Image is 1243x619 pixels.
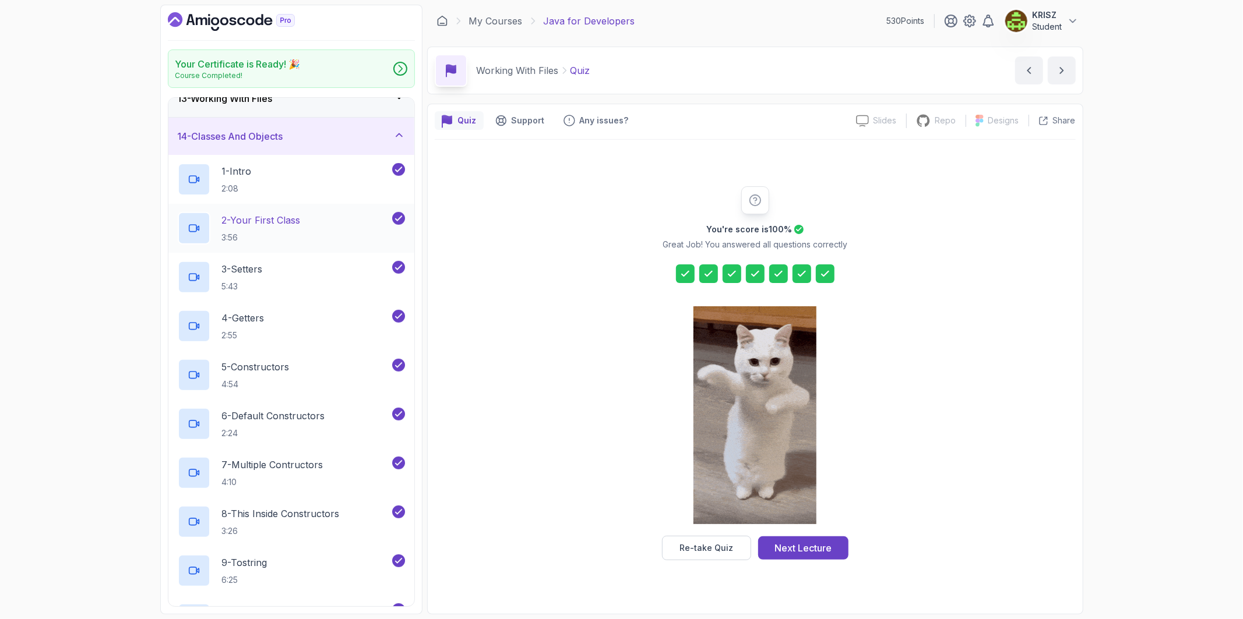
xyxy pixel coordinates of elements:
[168,12,322,31] a: Dashboard
[1033,9,1062,21] p: KRISZ
[488,111,552,130] button: Support button
[679,542,733,554] div: Re-take Quiz
[874,115,897,126] p: Slides
[580,115,629,126] p: Any issues?
[1005,10,1027,32] img: user profile image
[1048,56,1076,84] button: next content
[663,239,847,250] p: Great Job! You answered all questions correctly
[168,49,415,88] a: Your Certificate is Ready! 🎉Course Completed!
[706,224,792,235] h2: You're score is 100 %
[544,14,635,28] p: Java for Developers
[222,262,263,276] p: 3 - Setters
[222,379,290,390] p: 4:54
[469,14,523,28] a: My Courses
[222,409,325,423] p: 6 - Default Constructors
[178,408,405,440] button: 6-Default Constructors2:24
[178,359,405,391] button: 5-Constructors4:54
[222,427,325,439] p: 2:24
[222,232,301,243] p: 3:56
[222,360,290,374] p: 5 - Constructors
[774,541,832,555] div: Next Lecture
[458,115,477,126] p: Quiz
[693,306,816,524] img: cool-cat
[222,164,252,178] p: 1 - Intro
[178,505,405,538] button: 8-This Inside Constructors3:26
[436,15,448,27] a: Dashboard
[557,111,636,130] button: Feedback button
[178,91,273,105] h3: 13 - Working With Files
[222,476,323,488] p: 4:10
[222,507,340,521] p: 8 - This Inside Constructors
[988,115,1019,126] p: Designs
[175,57,301,71] h2: Your Certificate is Ready! 🎉
[935,115,956,126] p: Repo
[1005,9,1079,33] button: user profile imageKRISZStudent
[512,115,545,126] p: Support
[222,458,323,472] p: 7 - Multiple Contructors
[435,111,484,130] button: quiz button
[222,213,301,227] p: 2 - Your First Class
[222,281,263,292] p: 5:43
[175,71,301,80] p: Course Completed!
[222,525,340,537] p: 3:26
[178,129,283,143] h3: 14 - Classes And Objects
[178,212,405,245] button: 2-Your First Class3:56
[1015,56,1043,84] button: previous content
[178,261,405,293] button: 3-Setters5:43
[1053,115,1076,126] p: Share
[887,15,925,27] p: 530 Points
[662,536,751,560] button: Re-take Quiz
[168,118,414,155] button: 14-Classes And Objects
[222,574,267,586] p: 6:25
[168,80,414,117] button: 13-Working With Files
[178,163,405,196] button: 1-Intro2:08
[222,311,265,325] p: 4 - Getters
[178,310,405,342] button: 4-Getters2:55
[222,183,252,194] p: 2:08
[222,330,265,341] p: 2:55
[571,63,590,77] p: Quiz
[477,63,559,77] p: Working With Files
[1029,115,1076,126] button: Share
[178,457,405,489] button: 7-Multiple Contructors4:10
[758,536,848,560] button: Next Lecture
[222,556,267,570] p: 9 - Tostring
[178,554,405,587] button: 9-Tostring6:25
[222,604,316,618] p: 10 - The This Keyword
[1033,21,1062,33] p: Student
